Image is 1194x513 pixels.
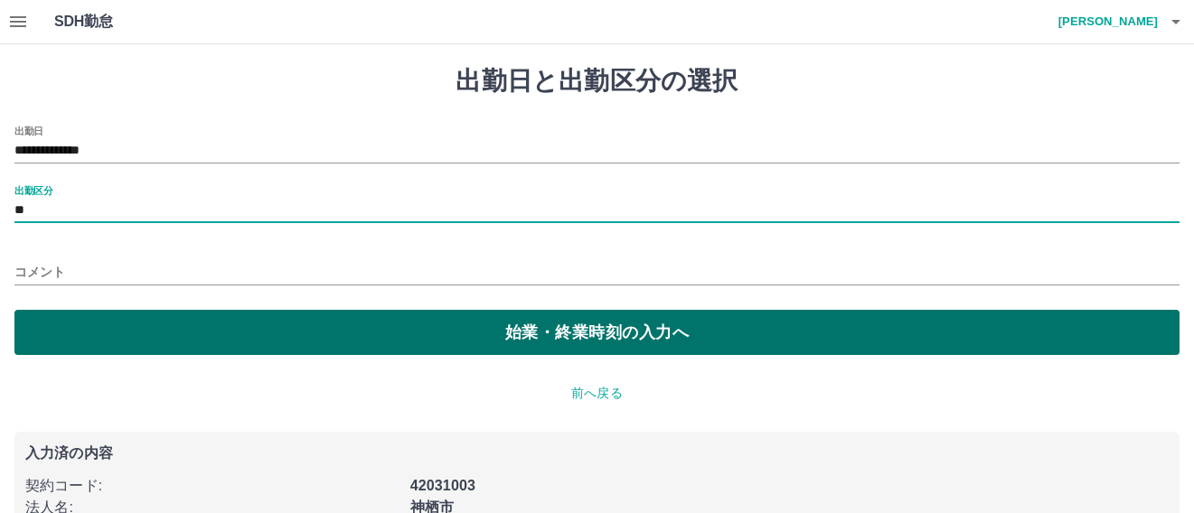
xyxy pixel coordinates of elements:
p: 入力済の内容 [25,446,1169,461]
label: 出勤日 [14,124,43,137]
p: 前へ戻る [14,384,1180,403]
b: 42031003 [410,478,475,493]
label: 出勤区分 [14,183,52,197]
button: 始業・終業時刻の入力へ [14,310,1180,355]
h1: 出勤日と出勤区分の選択 [14,66,1180,97]
p: 契約コード : [25,475,400,497]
